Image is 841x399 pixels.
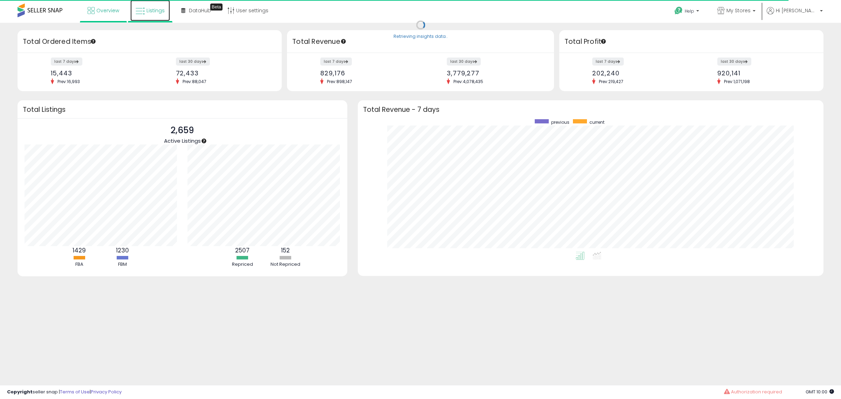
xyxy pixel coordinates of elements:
a: Help [669,1,706,23]
h3: Total Listings [23,107,342,112]
div: Not Repriced [265,261,307,268]
div: FBM [101,261,143,268]
h3: Total Revenue - 7 days [363,107,818,112]
b: 1429 [73,246,86,255]
div: Tooltip anchor [210,4,223,11]
label: last 30 days [176,58,210,66]
label: last 7 days [592,58,624,66]
h3: Total Ordered Items [23,37,276,47]
span: Active Listings [164,137,201,144]
div: 15,443 [51,69,145,77]
div: Tooltip anchor [201,138,207,144]
div: 3,779,277 [447,69,542,77]
span: DataHub [189,7,211,14]
p: 2,659 [164,124,201,137]
div: Tooltip anchor [600,38,607,45]
span: Prev: 898,147 [323,79,356,84]
span: Prev: 1,071,198 [720,79,753,84]
label: last 7 days [51,58,82,66]
label: last 7 days [320,58,352,66]
span: previous [551,119,569,125]
span: My Stores [726,7,751,14]
span: Prev: 219,427 [595,79,627,84]
label: last 30 days [447,58,481,66]
span: Overview [96,7,119,14]
div: Tooltip anchor [90,38,96,45]
div: 829,176 [320,69,415,77]
div: 920,141 [717,69,811,77]
div: Tooltip anchor [340,38,347,45]
span: Prev: 16,993 [54,79,83,84]
div: Retrieving insights data.. [394,34,448,40]
b: 152 [281,246,290,255]
b: 2507 [235,246,249,255]
div: 72,433 [176,69,270,77]
div: FBA [58,261,100,268]
h3: Total Revenue [292,37,549,47]
span: Hi [PERSON_NAME] [776,7,818,14]
div: 202,240 [592,69,686,77]
div: Repriced [221,261,264,268]
span: Prev: 4,078,435 [450,79,487,84]
b: 1230 [116,246,129,255]
a: Hi [PERSON_NAME] [767,7,823,23]
span: Listings [146,7,165,14]
span: Help [685,8,694,14]
h3: Total Profit [565,37,818,47]
i: Get Help [674,6,683,15]
span: current [589,119,604,125]
span: Prev: 88,047 [179,79,210,84]
label: last 30 days [717,58,751,66]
